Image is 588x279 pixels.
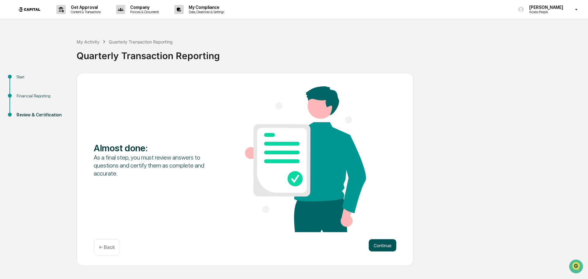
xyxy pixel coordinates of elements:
[77,39,100,44] div: My Activity
[94,142,215,153] div: Almost done :
[43,104,74,108] a: Powered byPylon
[4,75,42,86] a: 🖐️Preclearance
[125,5,162,10] p: Company
[6,78,11,83] div: 🖐️
[12,77,40,83] span: Preclearance
[12,89,39,95] span: Data Lookup
[568,259,585,275] iframe: Open customer support
[17,93,67,99] div: Financial Reporting
[6,89,11,94] div: 🔎
[42,75,78,86] a: 🗄️Attestations
[21,53,77,58] div: We're available if you need us!
[524,10,566,14] p: Access People
[109,39,173,44] div: Quarterly Transaction Reporting
[15,3,44,16] img: logo
[61,104,74,108] span: Pylon
[524,5,566,10] p: [PERSON_NAME]
[66,5,104,10] p: Get Approval
[44,78,49,83] div: 🗄️
[369,239,396,251] button: Continue
[99,244,115,250] p: ← Back
[4,86,41,97] a: 🔎Data Lookup
[125,10,162,14] p: Policies & Documents
[21,47,100,53] div: Start new chat
[77,45,585,61] div: Quarterly Transaction Reporting
[6,13,111,23] p: How can we help?
[184,5,227,10] p: My Compliance
[51,77,76,83] span: Attestations
[66,10,104,14] p: Content & Transactions
[104,49,111,56] button: Start new chat
[17,112,67,118] div: Review & Certification
[184,10,227,14] p: Data, Deadlines & Settings
[6,47,17,58] img: 1746055101610-c473b297-6a78-478c-a979-82029cc54cd1
[245,86,366,232] img: Almost done
[17,74,67,80] div: Start
[94,153,215,177] div: As a final step, you must review answers to questions and certify them as complete and accurate.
